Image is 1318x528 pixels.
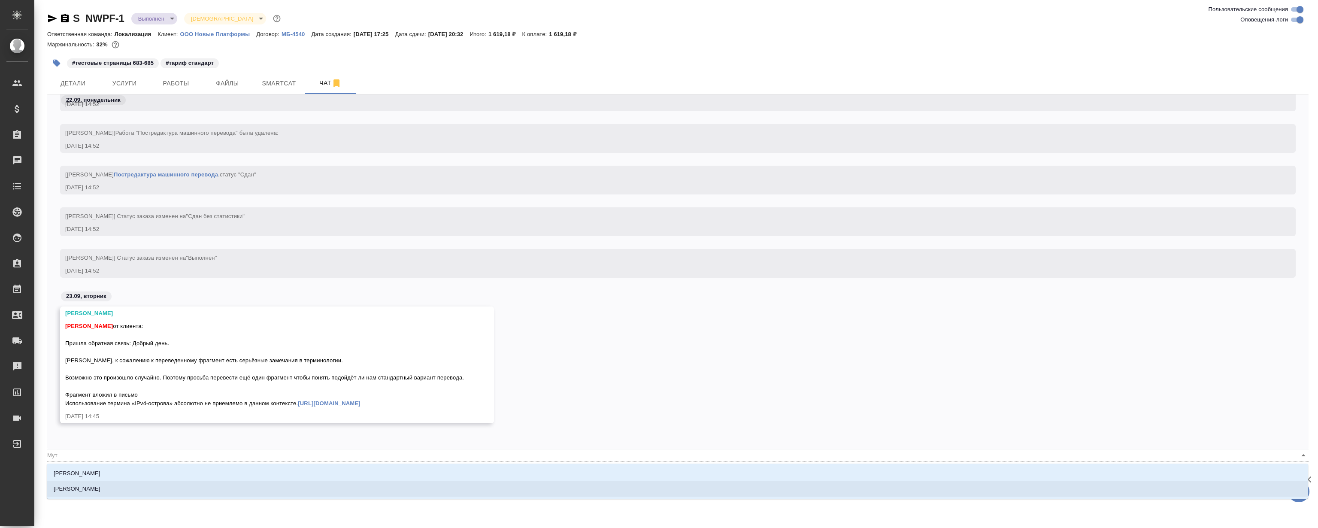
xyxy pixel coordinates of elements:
span: Smartcat [258,78,300,89]
span: [PERSON_NAME] [65,323,113,329]
p: #тестовые страницы 683-685 [72,59,154,67]
span: Пользовательские сообщения [1208,5,1288,14]
a: [URL][DOMAIN_NAME] [298,400,360,407]
div: [PERSON_NAME] [65,309,464,318]
span: Чат [310,78,351,88]
button: Скопировать ссылку для ЯМессенджера [47,13,58,24]
span: "Выполнен" [186,255,217,261]
div: [DATE] 14:52 [65,225,1266,234]
svg: Отписаться [331,78,342,88]
div: [DATE] 14:52 [65,267,1266,275]
button: Выполнен [136,15,167,22]
button: Доп статусы указывают на важность/срочность заказа [271,13,282,24]
div: [DATE] 14:45 [65,412,464,421]
p: 32% [96,41,109,48]
p: 1 619,18 ₽ [488,31,522,37]
div: Выполнен [184,13,266,24]
span: Детали [52,78,94,89]
p: [PERSON_NAME] [54,469,100,478]
span: статус "Сдан" [220,171,256,178]
p: [PERSON_NAME] [54,485,100,493]
p: #тариф стандарт [166,59,214,67]
a: ООО Новые Платформы [180,30,257,37]
span: [[PERSON_NAME]] [65,130,279,136]
button: [DEMOGRAPHIC_DATA] [188,15,256,22]
p: [DATE] 17:25 [354,31,395,37]
p: Дата создания: [311,31,353,37]
p: Договор: [256,31,282,37]
a: МБ-4540 [282,30,311,37]
span: Работы [155,78,197,89]
span: Файлы [207,78,248,89]
button: Close [1297,449,1309,461]
span: от клиента: Пришла обратная связь: Добрый день. [PERSON_NAME], к сожалению к переведенному фрагме... [65,323,464,407]
p: Ответственная команда: [47,31,115,37]
button: Скопировать ссылку [60,13,70,24]
span: Работа "Постредактура машинного перевода" была удалена: [115,130,279,136]
p: К оплате: [522,31,549,37]
div: [DATE] 14:52 [65,142,1266,150]
p: МБ-4540 [282,31,311,37]
div: Выполнен [131,13,177,24]
p: Клиент: [158,31,180,37]
div: [DATE] 14:52 [65,183,1266,192]
p: Итого: [470,31,488,37]
span: [[PERSON_NAME] . [65,171,256,178]
button: 921.33 RUB; [110,39,121,50]
p: Локализация [115,31,158,37]
p: Дата сдачи: [395,31,428,37]
p: 23.09, вторник [66,292,106,300]
p: [DATE] 20:32 [428,31,470,37]
p: Маржинальность: [47,41,96,48]
a: S_NWPF-1 [73,12,124,24]
span: [[PERSON_NAME]] Статус заказа изменен на [65,213,245,219]
span: [[PERSON_NAME]] Статус заказа изменен на [65,255,217,261]
span: тариф стандарт [160,59,220,66]
span: тестовые страницы 683-685 [66,59,160,66]
p: 1 619,18 ₽ [549,31,583,37]
button: Добавить тэг [47,54,66,73]
span: Услуги [104,78,145,89]
span: Оповещения-логи [1240,15,1288,24]
span: "Сдан без статистики" [186,213,245,219]
p: 22.09, понедельник [66,96,121,104]
p: ООО Новые Платформы [180,31,257,37]
a: Постредактура машинного перевода [114,171,218,178]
